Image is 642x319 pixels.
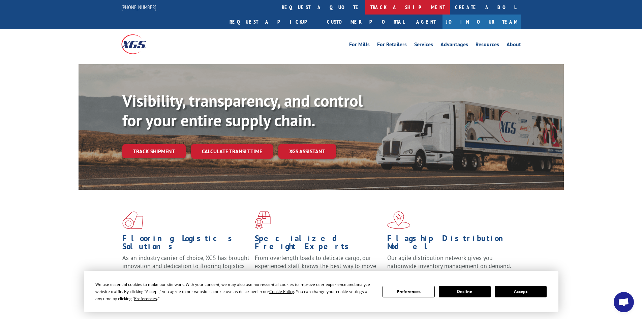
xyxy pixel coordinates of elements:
[255,254,382,284] p: From overlength loads to delicate cargo, our experienced staff knows the best way to move your fr...
[409,15,442,29] a: Agent
[349,42,370,49] a: For Mills
[322,15,409,29] a: Customer Portal
[507,42,521,49] a: About
[414,42,433,49] a: Services
[614,292,634,312] div: Open chat
[122,90,363,131] b: Visibility, transparency, and control for your entire supply chain.
[269,289,294,294] span: Cookie Policy
[387,254,511,270] span: Our agile distribution network gives you nationwide inventory management on demand.
[255,211,271,229] img: xgs-icon-focused-on-flooring-red
[191,144,273,159] a: Calculate transit time
[122,211,143,229] img: xgs-icon-total-supply-chain-intelligence-red
[383,286,434,297] button: Preferences
[278,144,336,159] a: XGS ASSISTANT
[95,281,374,302] div: We use essential cookies to make our site work. With your consent, we may also use non-essential ...
[121,4,156,10] a: [PHONE_NUMBER]
[440,42,468,49] a: Advantages
[495,286,547,297] button: Accept
[377,42,407,49] a: For Retailers
[476,42,499,49] a: Resources
[122,144,186,158] a: Track shipment
[439,286,491,297] button: Decline
[387,234,515,254] h1: Flagship Distribution Model
[122,234,250,254] h1: Flooring Logistics Solutions
[255,234,382,254] h1: Specialized Freight Experts
[134,296,157,301] span: Preferences
[84,271,558,312] div: Cookie Consent Prompt
[122,254,249,278] span: As an industry carrier of choice, XGS has brought innovation and dedication to flooring logistics...
[387,211,410,229] img: xgs-icon-flagship-distribution-model-red
[224,15,322,29] a: Request a pickup
[442,15,521,29] a: Join Our Team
